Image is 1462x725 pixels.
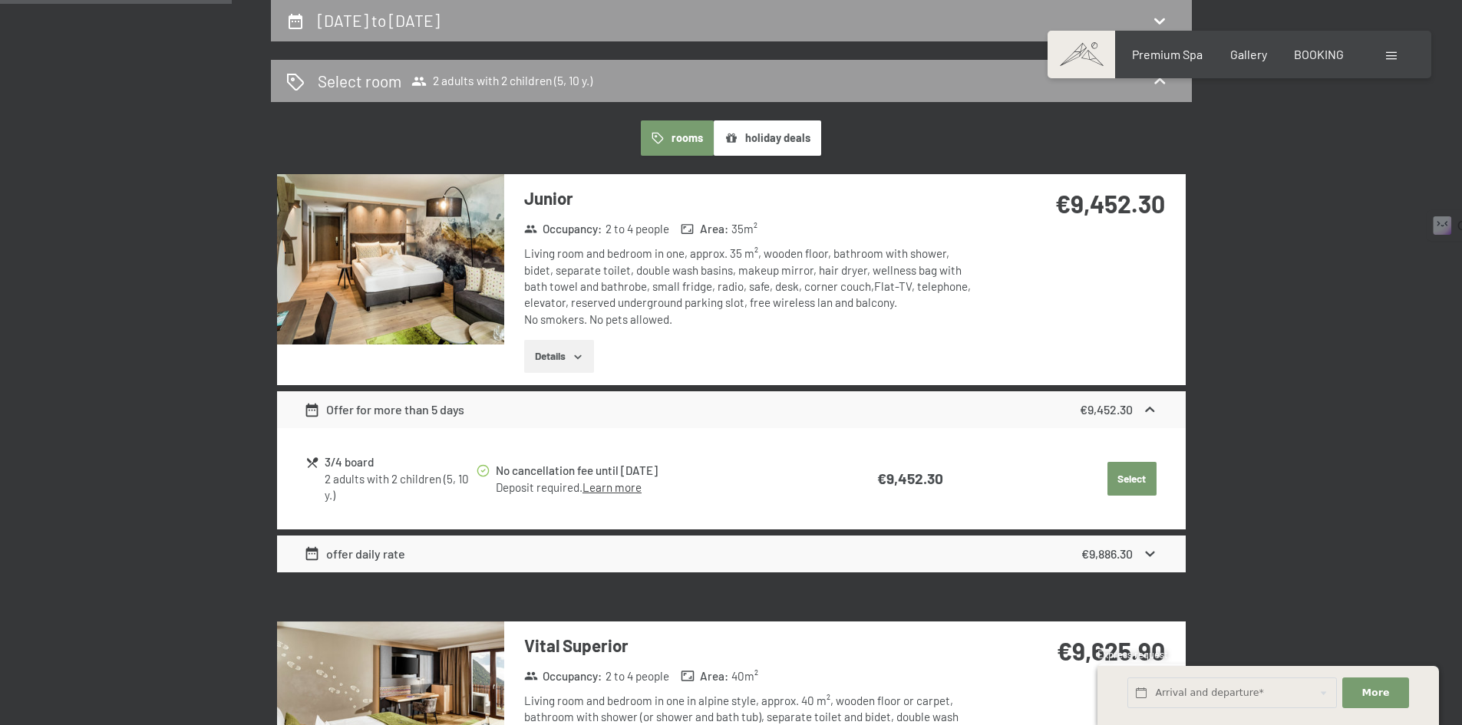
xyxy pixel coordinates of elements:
h3: Vital Superior [524,634,981,657]
span: 2 adults with 2 children (5, 10 y.) [411,74,592,89]
div: offer daily rate [304,545,405,563]
strong: €9,452.30 [1080,402,1133,417]
h2: Select room [318,70,401,92]
strong: Area : [681,668,728,684]
div: No cancellation fee until [DATE] [496,462,815,479]
strong: €9,886.30 [1081,546,1133,561]
a: Learn more [582,480,642,494]
button: holiday deals [714,120,821,156]
strong: Area : [681,221,728,237]
div: Offer for more than 5 days€9,452.30 [277,391,1186,428]
div: Deposit required. [496,479,815,496]
img: mss_renderimg.php [277,174,504,344]
h3: Junior [524,186,981,210]
strong: €9,452.30 [877,470,943,487]
button: More [1342,677,1408,709]
span: More [1362,686,1390,700]
a: Gallery [1230,47,1267,61]
button: Details [524,340,594,374]
strong: €9,625.90 [1057,636,1165,665]
div: Offer for more than 5 days [304,400,464,419]
a: Premium Spa [1132,47,1203,61]
span: 2 to 4 people [606,221,669,237]
span: 40 m² [731,668,758,684]
div: 3/4 board [325,453,474,471]
div: 2 adults with 2 children (5, 10 y.) [325,471,474,504]
div: Living room and bedroom in one, approx. 35 m², wooden floor, bathroom with shower, bidet, separat... [524,246,981,327]
span: 2 to 4 people [606,668,669,684]
button: rooms [641,120,714,156]
button: Select [1107,462,1157,496]
div: offer daily rate€9,886.30 [277,536,1186,572]
strong: Occupancy : [524,668,602,684]
a: BOOKING [1294,47,1344,61]
span: 35 m² [731,221,757,237]
strong: €9,452.30 [1055,189,1165,218]
span: Express request [1097,648,1168,661]
strong: Occupancy : [524,221,602,237]
h2: [DATE] to [DATE] [318,11,440,30]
